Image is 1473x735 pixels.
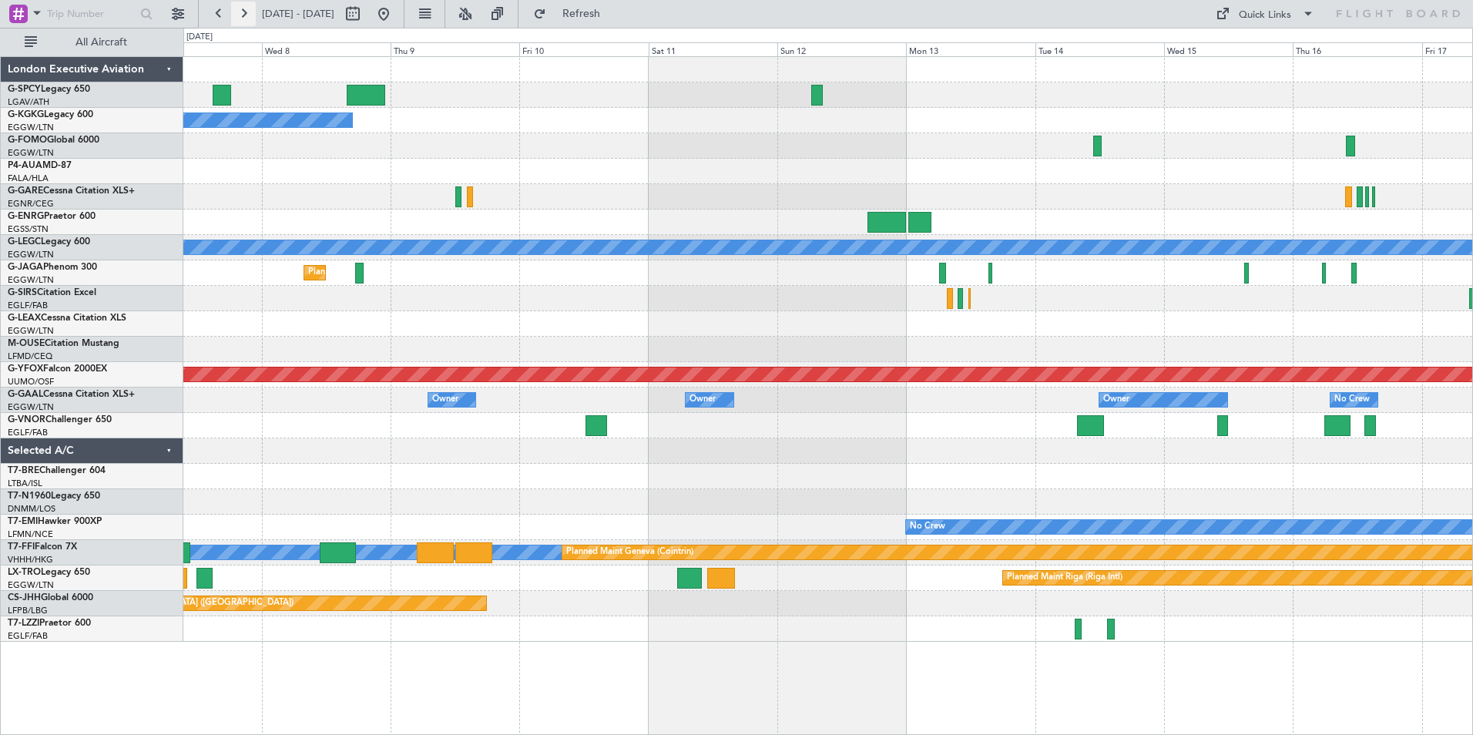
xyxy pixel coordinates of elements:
[8,593,41,602] span: CS-JHH
[8,110,93,119] a: G-KGKGLegacy 600
[8,390,135,399] a: G-GAALCessna Citation XLS+
[8,517,38,526] span: T7-EMI
[8,212,44,221] span: G-ENRG
[8,605,48,616] a: LFPB/LBG
[8,237,41,247] span: G-LEGC
[1007,566,1122,589] div: Planned Maint Riga (Riga Intl)
[8,314,41,323] span: G-LEAX
[8,554,53,566] a: VHHH/HKG
[432,388,458,411] div: Owner
[549,8,614,19] span: Refresh
[8,579,54,591] a: EGGW/LTN
[133,42,261,56] div: Tue 7
[8,593,93,602] a: CS-JHHGlobal 6000
[8,364,107,374] a: G-YFOXFalcon 2000EX
[1035,42,1164,56] div: Tue 14
[8,96,49,108] a: LGAV/ATH
[8,492,100,501] a: T7-N1960Legacy 650
[8,630,48,642] a: EGLF/FAB
[8,314,126,323] a: G-LEAXCessna Citation XLS
[8,274,54,286] a: EGGW/LTN
[8,619,91,628] a: T7-LZZIPraetor 600
[8,542,35,552] span: T7-FFI
[8,390,43,399] span: G-GAAL
[8,223,49,235] a: EGSS/STN
[649,42,777,56] div: Sat 11
[566,541,693,564] div: Planned Maint Geneva (Cointrin)
[777,42,906,56] div: Sun 12
[8,110,44,119] span: G-KGKG
[8,339,45,348] span: M-OUSE
[1334,388,1370,411] div: No Crew
[526,2,619,26] button: Refresh
[8,466,39,475] span: T7-BRE
[8,249,54,260] a: EGGW/LTN
[8,288,37,297] span: G-SIRS
[8,351,52,362] a: LFMD/CEQ
[8,529,53,540] a: LFMN/NCE
[8,198,54,210] a: EGNR/CEG
[519,42,648,56] div: Fri 10
[262,7,334,21] span: [DATE] - [DATE]
[8,237,90,247] a: G-LEGCLegacy 600
[1103,388,1129,411] div: Owner
[8,161,42,170] span: P4-AUA
[8,466,106,475] a: T7-BREChallenger 604
[1239,8,1291,23] div: Quick Links
[8,325,54,337] a: EGGW/LTN
[1293,42,1421,56] div: Thu 16
[186,31,213,44] div: [DATE]
[8,263,97,272] a: G-JAGAPhenom 300
[8,478,42,489] a: LTBA/ISL
[8,415,112,425] a: G-VNORChallenger 650
[8,212,96,221] a: G-ENRGPraetor 600
[8,136,47,145] span: G-FOMO
[8,186,135,196] a: G-GARECessna Citation XLS+
[8,85,41,94] span: G-SPCY
[8,161,72,170] a: P4-AUAMD-87
[8,376,54,388] a: UUMO/OSF
[17,30,167,55] button: All Aircraft
[690,388,716,411] div: Owner
[8,288,96,297] a: G-SIRSCitation Excel
[8,619,39,628] span: T7-LZZI
[40,37,163,48] span: All Aircraft
[8,492,51,501] span: T7-N1960
[262,42,391,56] div: Wed 8
[8,122,54,133] a: EGGW/LTN
[391,42,519,56] div: Thu 9
[8,300,48,311] a: EGLF/FAB
[8,147,54,159] a: EGGW/LTN
[8,339,119,348] a: M-OUSECitation Mustang
[8,568,90,577] a: LX-TROLegacy 650
[906,42,1035,56] div: Mon 13
[8,568,41,577] span: LX-TRO
[1208,2,1322,26] button: Quick Links
[8,542,77,552] a: T7-FFIFalcon 7X
[8,173,49,184] a: FALA/HLA
[8,85,90,94] a: G-SPCYLegacy 650
[47,2,136,25] input: Trip Number
[8,427,48,438] a: EGLF/FAB
[308,261,551,284] div: Planned Maint [GEOGRAPHIC_DATA] ([GEOGRAPHIC_DATA])
[1164,42,1293,56] div: Wed 15
[8,186,43,196] span: G-GARE
[8,263,43,272] span: G-JAGA
[910,515,945,539] div: No Crew
[8,364,43,374] span: G-YFOX
[8,136,99,145] a: G-FOMOGlobal 6000
[8,503,55,515] a: DNMM/LOS
[8,517,102,526] a: T7-EMIHawker 900XP
[8,415,45,425] span: G-VNOR
[8,401,54,413] a: EGGW/LTN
